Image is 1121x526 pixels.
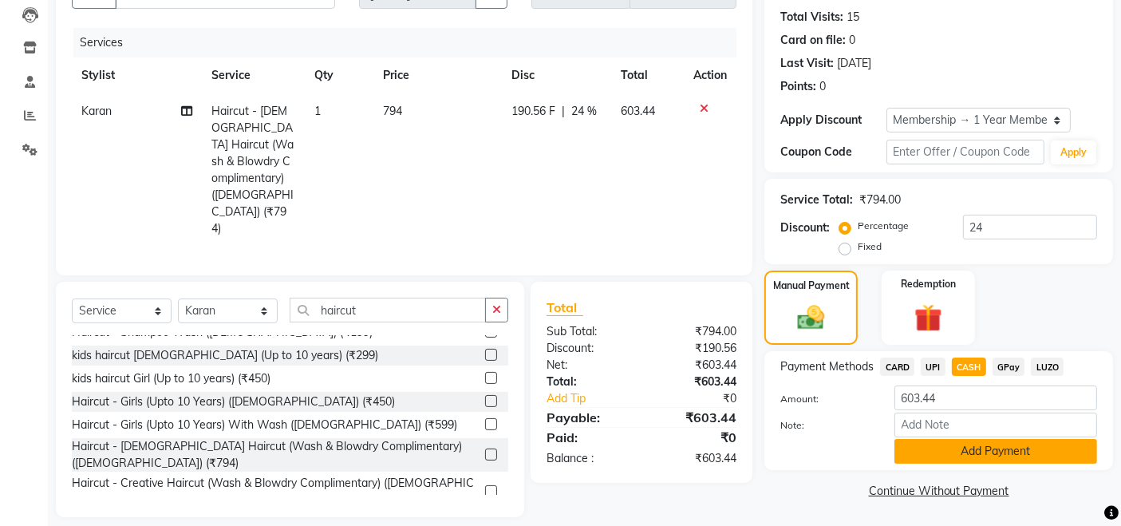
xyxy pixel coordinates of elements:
div: ₹603.44 [641,450,748,467]
div: Payable: [535,408,641,427]
img: _gift.svg [906,301,951,336]
label: Amount: [768,392,882,406]
div: Sub Total: [535,323,641,340]
span: LUZO [1031,358,1064,376]
div: Paid: [535,428,641,447]
label: Manual Payment [773,279,850,293]
label: Redemption [901,277,956,291]
div: ₹0 [660,390,749,407]
span: Haircut - [DEMOGRAPHIC_DATA] Haircut (Wash & Blowdry Complimentary) ([DEMOGRAPHIC_DATA]) (₹794) [211,104,294,235]
label: Fixed [858,239,882,254]
div: Total Visits: [780,9,843,26]
span: 24 % [571,103,597,120]
button: Add Payment [894,439,1097,464]
div: 0 [849,32,855,49]
div: Service Total: [780,192,853,208]
div: kids haircut [DEMOGRAPHIC_DATA] (Up to 10 years) (₹299) [72,347,378,364]
span: 190.56 F [511,103,555,120]
div: ₹190.56 [641,340,748,357]
span: 794 [383,104,402,118]
div: Coupon Code [780,144,886,160]
div: Net: [535,357,641,374]
span: 1 [314,104,321,118]
div: Discount: [535,340,641,357]
div: Card on file: [780,32,846,49]
span: 603.44 [621,104,655,118]
input: Add Note [894,413,1097,437]
span: | [562,103,565,120]
span: CARD [880,358,914,376]
div: kids haircut Girl (Up to 10 years) (₹450) [72,370,270,387]
div: Last Visit: [780,55,834,72]
th: Total [611,57,684,93]
span: CASH [952,358,986,376]
div: ₹603.44 [641,357,748,374]
div: Points: [780,78,816,95]
a: Add Tip [535,390,659,407]
span: Karan [81,104,112,118]
div: Haircut - [DEMOGRAPHIC_DATA] Haircut (Wash & Blowdry Complimentary) ([DEMOGRAPHIC_DATA]) (₹794) [72,438,479,472]
div: Services [73,28,748,57]
th: Qty [305,57,373,93]
div: Balance : [535,450,641,467]
a: Continue Without Payment [768,483,1110,500]
div: Haircut - Girls (Upto 10 Years) With Wash ([DEMOGRAPHIC_DATA]) (₹599) [72,417,457,433]
div: ₹603.44 [641,374,748,390]
span: Payment Methods [780,358,874,375]
div: Apply Discount [780,112,886,129]
div: 15 [847,9,859,26]
span: Total [547,299,583,316]
div: ₹0 [641,428,748,447]
div: ₹794.00 [859,192,901,208]
th: Disc [502,57,611,93]
input: Amount [894,386,1097,410]
div: Haircut - Creative Haircut (Wash & Blowdry Complimentary) ([DEMOGRAPHIC_DATA]) (₹999) [72,475,479,508]
img: _cash.svg [789,303,832,334]
label: Note: [768,418,882,433]
label: Percentage [858,219,909,233]
th: Price [373,57,502,93]
div: Discount: [780,219,830,236]
div: 0 [819,78,826,95]
button: Apply [1051,140,1096,164]
div: ₹794.00 [641,323,748,340]
div: [DATE] [837,55,871,72]
th: Stylist [72,57,202,93]
th: Service [202,57,305,93]
input: Enter Offer / Coupon Code [886,140,1044,164]
div: ₹603.44 [641,408,748,427]
span: GPay [993,358,1025,376]
input: Search or Scan [290,298,486,322]
span: UPI [921,358,945,376]
div: Total: [535,374,641,390]
div: Haircut - Girls (Upto 10 Years) ([DEMOGRAPHIC_DATA]) (₹450) [72,394,395,410]
th: Action [684,57,736,93]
